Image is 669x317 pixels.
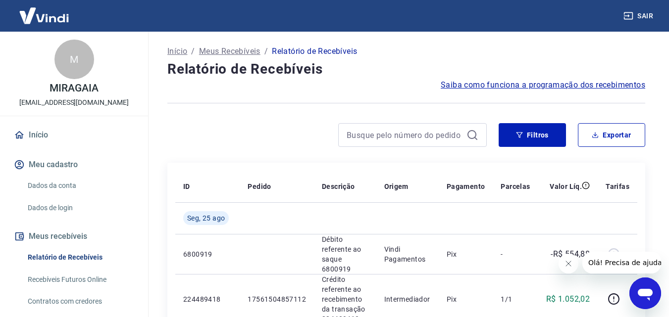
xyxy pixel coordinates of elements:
button: Sair [621,7,657,25]
a: Meus Recebíveis [199,45,260,57]
iframe: Fechar mensagem [559,254,578,273]
p: -R$ 554,88 [551,248,590,260]
p: Relatório de Recebíveis [272,45,357,57]
p: Descrição [322,181,355,191]
img: Vindi [12,0,76,31]
button: Meu cadastro [12,154,136,176]
p: Pix [447,249,485,259]
p: / [264,45,268,57]
a: Dados da conta [24,176,136,196]
p: 1/1 [501,294,530,304]
button: Filtros [499,123,566,147]
p: Pedido [248,181,271,191]
a: Saiba como funciona a programação dos recebimentos [441,79,645,91]
p: Pix [447,294,485,304]
p: Intermediador [384,294,431,304]
p: Valor Líq. [550,181,582,191]
p: 224489418 [183,294,232,304]
p: - [501,249,530,259]
div: M [54,40,94,79]
p: Origem [384,181,409,191]
p: ID [183,181,190,191]
p: Tarifas [606,181,629,191]
a: Início [167,45,187,57]
a: Dados de login [24,198,136,218]
a: Relatório de Recebíveis [24,247,136,268]
p: R$ 1.052,02 [546,293,590,305]
p: Débito referente ao saque 6800919 [322,234,368,274]
p: 17561504857112 [248,294,306,304]
span: Olá! Precisa de ajuda? [6,7,83,15]
a: Início [12,124,136,146]
p: [EMAIL_ADDRESS][DOMAIN_NAME] [19,97,129,108]
p: Vindi Pagamentos [384,244,431,264]
iframe: Mensagem da empresa [582,252,661,273]
span: Seg, 25 ago [187,213,225,223]
p: 6800919 [183,249,232,259]
input: Busque pelo número do pedido [347,128,463,142]
a: Recebíveis Futuros Online [24,270,136,290]
iframe: Botão para abrir a janela de mensagens [629,277,661,309]
p: / [191,45,195,57]
p: Parcelas [501,181,530,191]
h4: Relatório de Recebíveis [167,59,645,79]
button: Exportar [578,123,645,147]
a: Contratos com credores [24,291,136,312]
p: Pagamento [447,181,485,191]
p: MIRAGAIA [50,83,99,93]
button: Meus recebíveis [12,226,136,247]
